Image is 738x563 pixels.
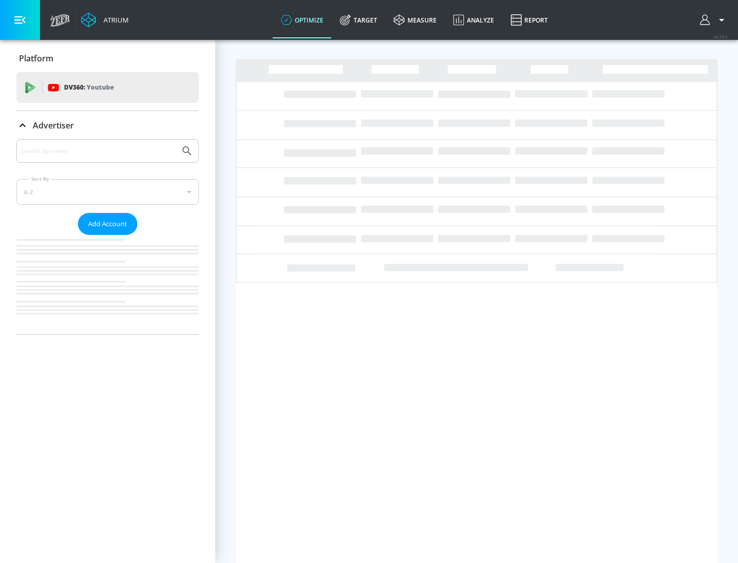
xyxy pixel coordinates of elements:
p: DV360: [64,82,114,93]
input: Search by name [20,144,176,158]
div: Platform [16,44,199,73]
div: Advertiser [16,139,199,334]
a: optimize [273,2,332,38]
p: Advertiser [33,120,74,131]
button: Add Account [78,213,137,235]
div: Atrium [99,15,129,25]
div: A-Z [16,179,199,205]
nav: list of Advertiser [16,235,199,334]
a: Analyze [445,2,502,38]
a: Atrium [81,12,129,28]
div: Advertiser [16,111,199,140]
label: Sort By [29,176,51,182]
span: v 4.28.0 [713,34,728,39]
p: Youtube [87,82,114,93]
span: Add Account [88,218,127,230]
a: Report [502,2,556,38]
p: Platform [19,53,53,64]
a: Target [332,2,385,38]
a: measure [385,2,445,38]
div: DV360: Youtube [16,72,199,103]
